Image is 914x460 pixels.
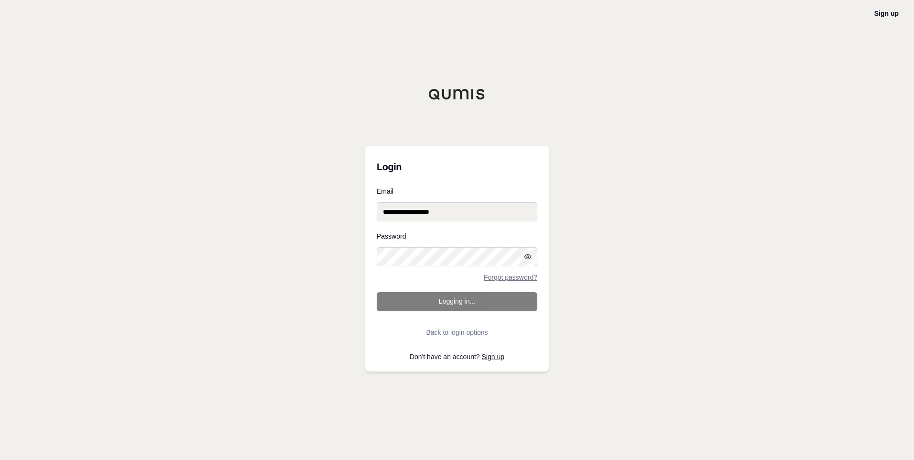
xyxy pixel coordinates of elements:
[377,353,537,360] p: Don't have an account?
[377,188,537,195] label: Email
[377,157,537,176] h3: Login
[428,88,486,100] img: Qumis
[874,10,899,17] a: Sign up
[377,323,537,342] button: Back to login options
[377,233,537,240] label: Password
[482,353,504,361] a: Sign up
[484,274,537,281] a: Forgot password?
